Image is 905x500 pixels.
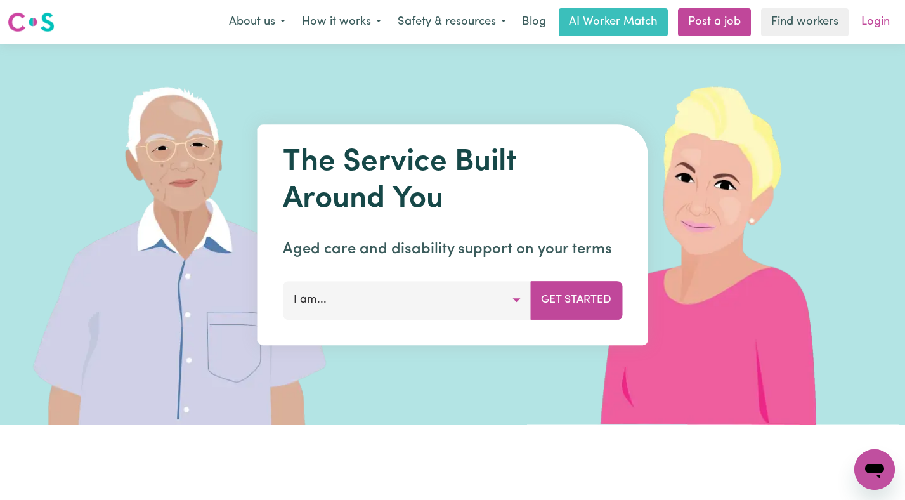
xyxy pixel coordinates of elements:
[294,9,389,36] button: How it works
[514,8,554,36] a: Blog
[283,238,622,261] p: Aged care and disability support on your terms
[221,9,294,36] button: About us
[283,281,531,319] button: I am...
[678,8,751,36] a: Post a job
[559,8,668,36] a: AI Worker Match
[530,281,622,319] button: Get Started
[283,145,622,218] h1: The Service Built Around You
[854,449,895,490] iframe: Button to launch messaging window
[854,8,897,36] a: Login
[389,9,514,36] button: Safety & resources
[761,8,849,36] a: Find workers
[8,11,55,34] img: Careseekers logo
[8,8,55,37] a: Careseekers logo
